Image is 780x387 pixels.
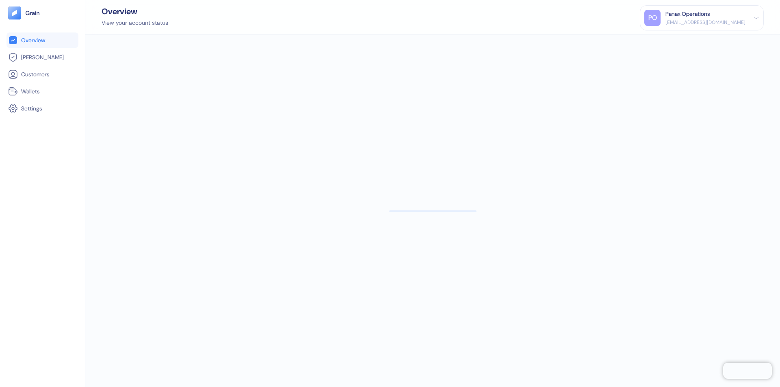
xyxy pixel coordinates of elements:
div: PO [644,10,661,26]
div: View your account status [102,19,168,27]
img: logo-tablet-V2.svg [8,6,21,19]
a: Wallets [8,86,77,96]
span: Wallets [21,87,40,95]
a: Customers [8,69,77,79]
span: Settings [21,104,42,112]
a: Overview [8,35,77,45]
a: Settings [8,104,77,113]
div: Panax Operations [665,10,710,18]
span: Overview [21,36,45,44]
span: Customers [21,70,50,78]
div: Overview [102,7,168,15]
a: [PERSON_NAME] [8,52,77,62]
div: [EMAIL_ADDRESS][DOMAIN_NAME] [665,19,745,26]
img: logo [25,10,40,16]
iframe: Chatra live chat [723,363,772,379]
span: [PERSON_NAME] [21,53,64,61]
